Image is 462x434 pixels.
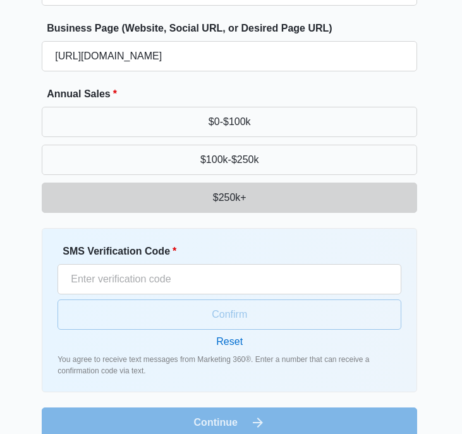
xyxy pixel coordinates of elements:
[58,264,401,294] input: Enter verification code
[42,107,417,137] button: $0-$100k
[42,183,417,213] button: $250k+
[63,244,406,259] label: SMS Verification Code
[42,41,417,71] input: e.g. janesplumbing.com
[47,87,422,102] label: Annual Sales
[207,330,252,354] button: Reset
[47,21,422,36] label: Business Page (Website, Social URL, or Desired Page URL)
[42,145,417,175] button: $100k-$250k
[58,354,401,377] p: You agree to receive text messages from Marketing 360®. Enter a number that can receive a confirm...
